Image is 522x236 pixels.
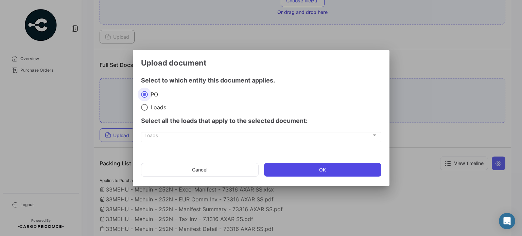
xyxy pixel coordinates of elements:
div: Abrir Intercom Messenger [499,213,515,229]
span: PO [148,91,158,98]
h4: Select to which entity this document applies. [141,76,381,85]
h3: Upload document [141,58,381,68]
h4: Select all the loads that apply to the selected document: [141,116,381,126]
span: Loads [144,134,371,140]
button: OK [264,163,381,177]
button: Cancel [141,163,259,177]
span: Loads [148,104,166,111]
